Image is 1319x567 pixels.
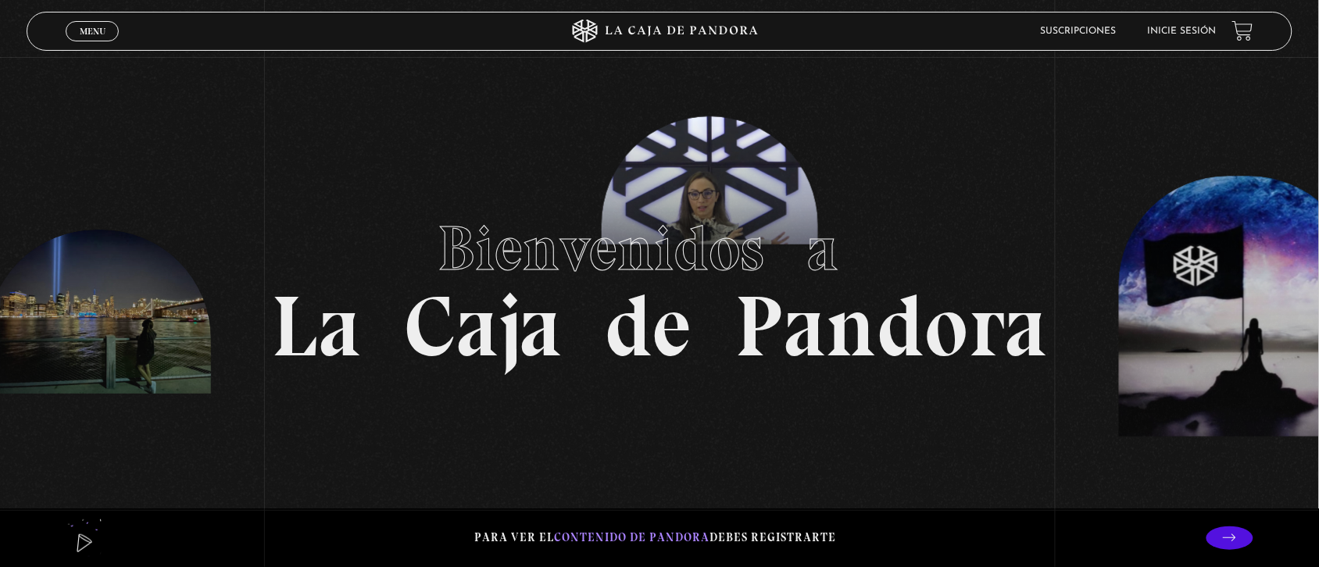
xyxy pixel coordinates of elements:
[1041,27,1117,36] a: Suscripciones
[438,211,881,286] span: Bienvenidos a
[1232,20,1253,41] a: View your shopping cart
[80,27,105,36] span: Menu
[1148,27,1217,36] a: Inicie sesión
[475,527,837,548] p: Para ver el debes registrarte
[74,39,111,50] span: Cerrar
[555,530,710,544] span: contenido de Pandora
[272,198,1048,369] h1: La Caja de Pandora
